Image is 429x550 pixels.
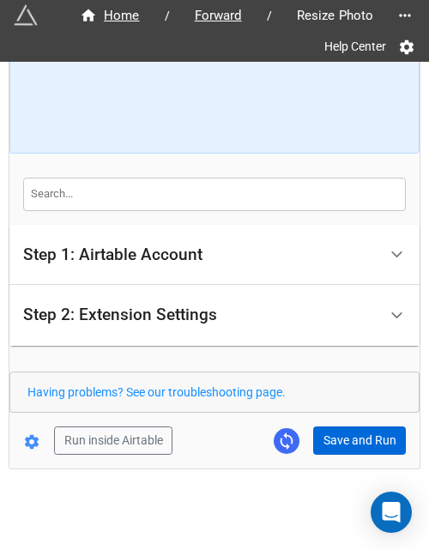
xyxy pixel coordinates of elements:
nav: breadcrumb [62,5,391,26]
div: Home [80,6,140,26]
a: Having problems? See our troubleshooting page. [27,385,286,399]
div: Step 1: Airtable Account [9,225,420,286]
button: Run inside Airtable [54,426,172,456]
li: / [165,7,170,25]
li: / [267,7,272,25]
a: Home [62,5,158,26]
div: Step 2: Extension Settings [9,285,420,346]
a: Forward [177,5,260,26]
div: Step 2: Extension Settings [23,306,217,323]
button: Save and Run [313,426,406,456]
img: miniextensions-icon.73ae0678.png [14,3,38,27]
a: Help Center [312,31,398,62]
input: Search... [23,178,406,210]
span: Forward [184,6,252,26]
div: Step 1: Airtable Account [23,246,202,263]
span: Resize Photo [287,6,384,26]
div: Open Intercom Messenger [371,492,412,533]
